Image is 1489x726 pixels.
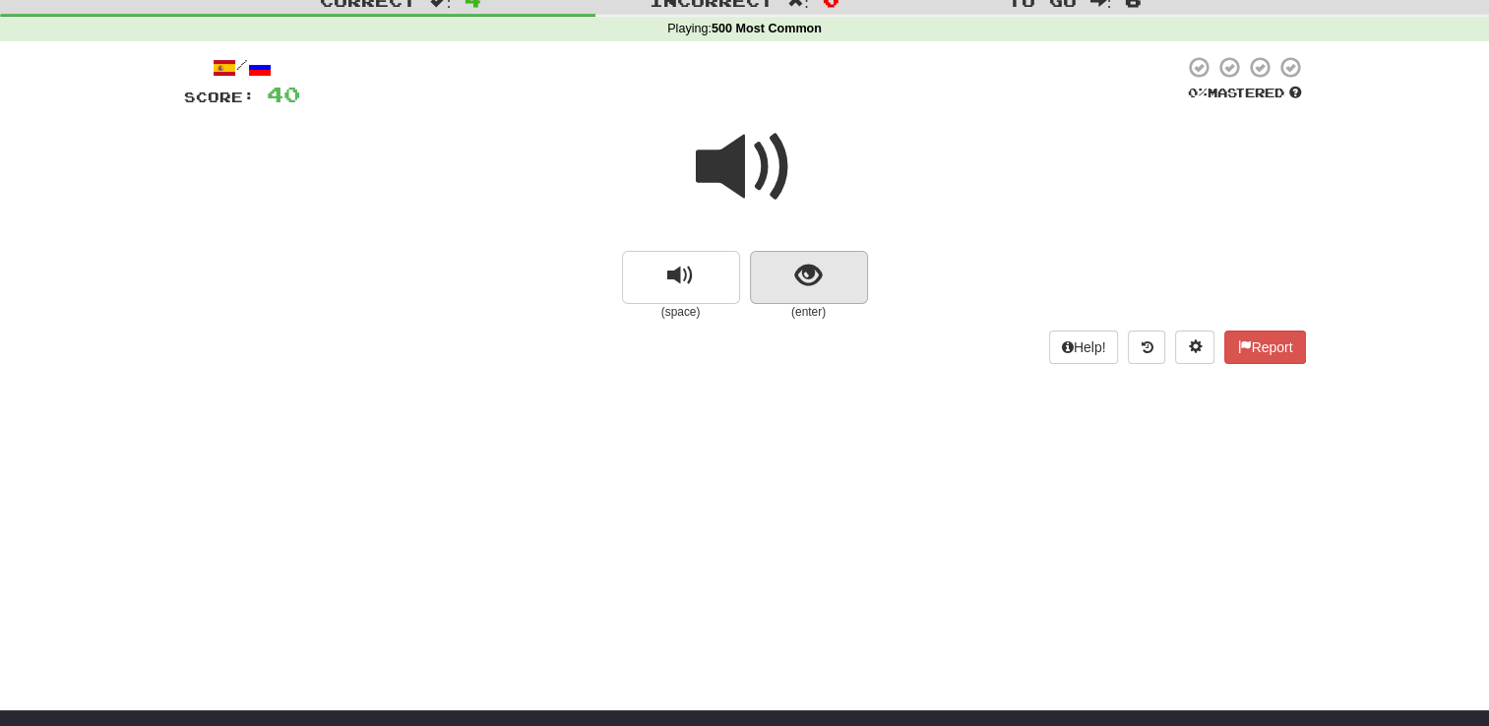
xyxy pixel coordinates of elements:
[1224,331,1305,364] button: Report
[750,251,868,304] button: show sentence
[267,82,300,106] span: 40
[750,304,868,321] small: (enter)
[712,22,822,35] strong: 500 Most Common
[1188,85,1208,100] span: 0 %
[1184,85,1306,102] div: Mastered
[1049,331,1119,364] button: Help!
[184,55,300,80] div: /
[184,89,255,105] span: Score:
[1128,331,1165,364] button: Round history (alt+y)
[622,304,740,321] small: (space)
[622,251,740,304] button: replay audio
